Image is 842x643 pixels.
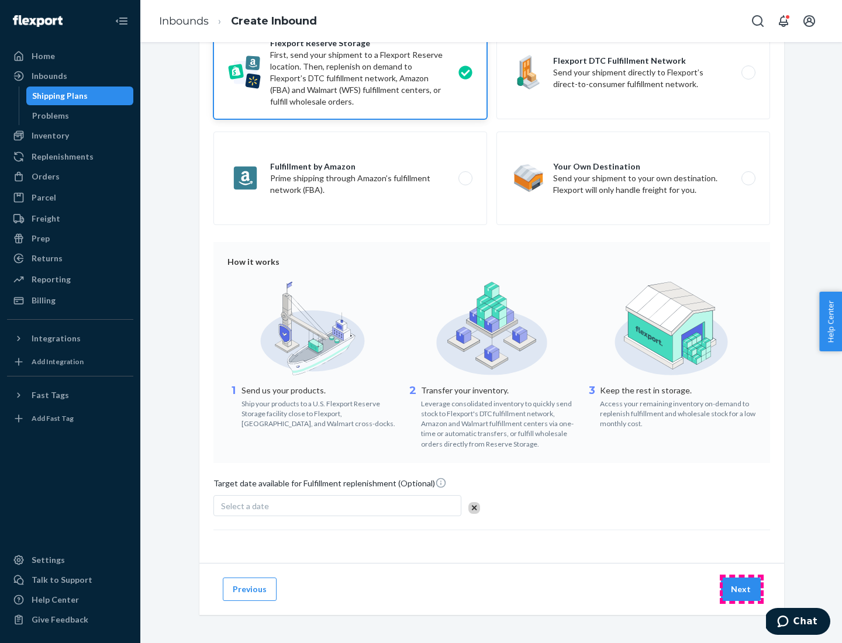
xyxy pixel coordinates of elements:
[7,270,133,289] a: Reporting
[32,389,69,401] div: Fast Tags
[766,608,830,637] iframe: Opens a widget where you can chat to one of our agents
[110,9,133,33] button: Close Navigation
[32,151,94,163] div: Replenishments
[159,15,209,27] a: Inbounds
[231,15,317,27] a: Create Inbound
[7,67,133,85] a: Inbounds
[150,4,326,39] ol: breadcrumbs
[32,90,88,102] div: Shipping Plans
[7,329,133,348] button: Integrations
[221,501,269,511] span: Select a date
[32,295,56,306] div: Billing
[32,110,69,122] div: Problems
[7,188,133,207] a: Parcel
[32,233,50,244] div: Prep
[241,396,398,428] div: Ship your products to a U.S. Flexport Reserve Storage facility close to Flexport, [GEOGRAPHIC_DAT...
[7,571,133,589] button: Talk to Support
[32,253,63,264] div: Returns
[7,590,133,609] a: Help Center
[7,147,133,166] a: Replenishments
[241,385,398,396] p: Send us your products.
[7,352,133,371] a: Add Integration
[32,130,69,141] div: Inventory
[32,213,60,224] div: Freight
[223,578,277,601] button: Previous
[227,383,239,428] div: 1
[746,9,769,33] button: Open Search Box
[600,396,756,428] div: Access your remaining inventory on-demand to replenish fulfillment and wholesale stock for a low ...
[772,9,795,33] button: Open notifications
[32,70,67,82] div: Inbounds
[32,413,74,423] div: Add Fast Tag
[32,574,92,586] div: Talk to Support
[32,554,65,566] div: Settings
[421,396,577,449] div: Leverage consolidated inventory to quickly send stock to Flexport's DTC fulfillment network, Amaz...
[32,614,88,625] div: Give Feedback
[721,578,761,601] button: Next
[7,229,133,248] a: Prep
[421,385,577,396] p: Transfer your inventory.
[586,383,598,428] div: 3
[26,87,134,105] a: Shipping Plans
[7,167,133,186] a: Orders
[32,171,60,182] div: Orders
[26,106,134,125] a: Problems
[7,47,133,65] a: Home
[32,192,56,203] div: Parcel
[13,15,63,27] img: Flexport logo
[32,594,79,606] div: Help Center
[798,9,821,33] button: Open account menu
[7,291,133,310] a: Billing
[7,409,133,428] a: Add Fast Tag
[7,610,133,629] button: Give Feedback
[407,383,419,449] div: 2
[7,249,133,268] a: Returns
[7,386,133,405] button: Fast Tags
[227,256,756,268] div: How it works
[32,274,71,285] div: Reporting
[7,209,133,228] a: Freight
[819,292,842,351] button: Help Center
[32,357,84,367] div: Add Integration
[32,50,55,62] div: Home
[213,477,447,494] span: Target date available for Fulfillment replenishment (Optional)
[600,385,756,396] p: Keep the rest in storage.
[32,333,81,344] div: Integrations
[7,551,133,569] a: Settings
[7,126,133,145] a: Inventory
